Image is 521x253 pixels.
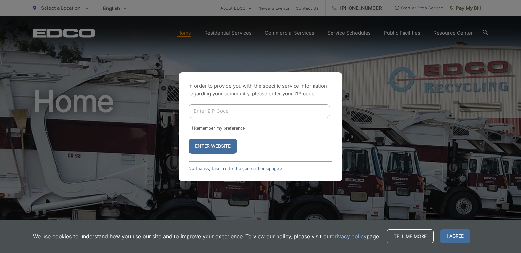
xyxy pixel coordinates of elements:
p: In order to provide you with the specific service information regarding your community, please en... [189,82,332,98]
a: privacy policy [332,232,367,240]
button: Enter Website [189,139,237,154]
a: No thanks, take me to the general homepage > [189,166,283,171]
p: We use cookies to understand how you use our site and to improve your experience. To view our pol... [33,232,380,240]
a: Tell me more [387,229,434,243]
input: Enter ZIP Code [189,104,330,118]
label: Remember my preference [194,126,245,131]
span: I agree [440,229,470,243]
